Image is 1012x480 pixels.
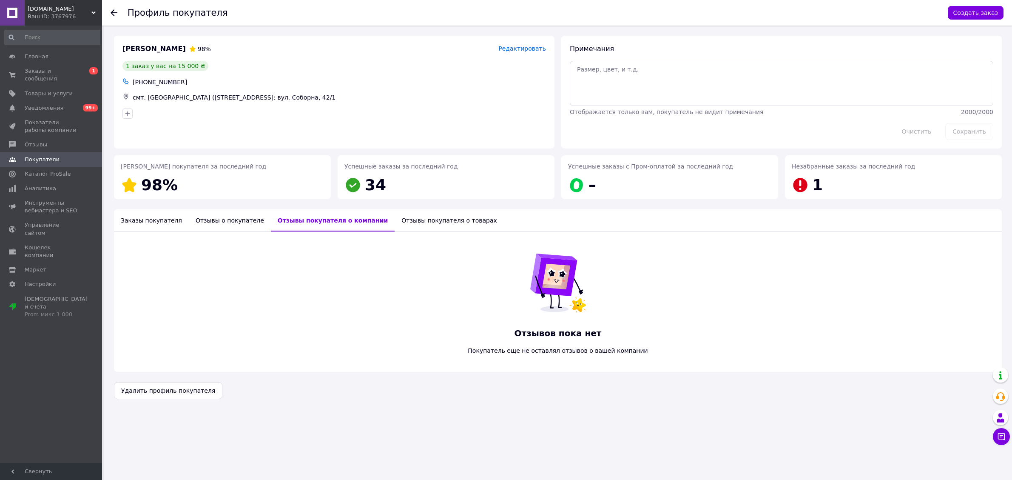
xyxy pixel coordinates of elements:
input: Поиск [4,30,100,45]
button: Чат с покупателем [993,428,1010,445]
span: Каталог ProSale [25,170,71,178]
span: Маркет [25,266,46,274]
div: Prom микс 1 000 [25,311,88,318]
span: Успешные заказы за последний год [344,163,458,170]
img: Отзывов пока нет [524,249,592,317]
div: Ваш ID: 3767976 [28,13,102,20]
div: 1 заказ у вас на 15 000 ₴ [122,61,208,71]
span: – [588,176,596,194]
span: [PERSON_NAME] [122,44,186,54]
span: Покупатели [25,156,60,163]
span: Успешные заказы с Пром-оплатой за последний год [568,163,733,170]
span: Заказы и сообщения [25,67,79,83]
span: 98% [198,46,211,52]
span: Отзывов пока нет [427,327,689,340]
span: Товары и услуги [25,90,73,97]
span: Покупатель еще не оставлял отзывов о вашей компании [427,346,689,355]
span: Уведомления [25,104,63,112]
span: Настройки [25,280,56,288]
span: Anycubic.prom.ua [28,5,91,13]
span: 1 [89,67,98,74]
h1: Профиль покупателя [128,8,228,18]
span: Управление сайтом [25,221,79,237]
span: Незабранные заказы за последний год [792,163,915,170]
button: Удалить профиль покупателя [114,382,222,399]
span: 99+ [83,104,98,111]
span: Отображается только вам, покупатель не видит примечания [570,109,763,115]
div: смт. [GEOGRAPHIC_DATA] ([STREET_ADDRESS]: вул. Соборна, 42/1 [131,91,548,103]
span: Инструменты вебмастера и SEO [25,199,79,214]
span: [PERSON_NAME] покупателя за последний год [121,163,266,170]
div: [PHONE_NUMBER] [131,76,548,88]
span: Кошелек компании [25,244,79,259]
span: Отзывы [25,141,47,149]
div: Отзывы покупателя о товарах [395,209,504,231]
div: Вернуться назад [111,9,117,17]
span: 34 [365,176,386,194]
span: Главная [25,53,48,60]
div: Отзывы о покупателе [189,209,271,231]
span: 98% [141,176,178,194]
div: Отзывы покупателя о компании [271,209,395,231]
span: Примечания [570,45,614,53]
span: 2000 / 2000 [961,109,993,115]
span: Аналитика [25,185,56,192]
button: Создать заказ [948,6,1003,20]
div: Заказы покупателя [114,209,189,231]
span: [DEMOGRAPHIC_DATA] и счета [25,295,88,319]
span: Показатели работы компании [25,119,79,134]
span: 1 [812,176,823,194]
span: Редактировать [498,45,546,52]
